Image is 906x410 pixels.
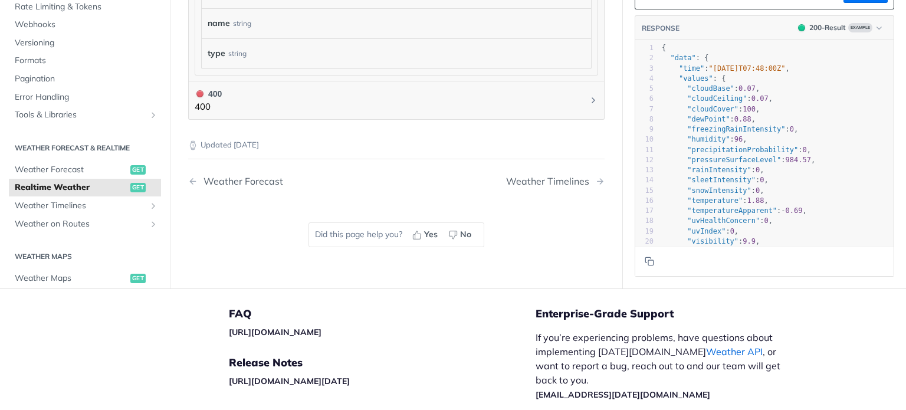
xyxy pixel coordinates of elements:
[662,84,760,93] span: : ,
[460,228,471,241] span: No
[149,201,158,211] button: Show subpages for Weather Timelines
[790,125,794,133] span: 0
[756,166,760,174] span: 0
[751,94,769,103] span: 0.07
[662,237,760,245] span: : ,
[687,166,751,174] span: "rainIntensity"
[635,206,654,216] div: 17
[149,110,158,120] button: Show subpages for Tools & Libraries
[635,145,654,155] div: 11
[687,186,751,194] span: "snowIntensity"
[662,166,764,174] span: : ,
[802,145,806,153] span: 0
[662,74,726,83] span: : {
[760,176,764,184] span: 0
[635,216,654,226] div: 18
[198,176,283,187] div: Weather Forecast
[738,84,756,93] span: 0.07
[662,115,756,123] span: : ,
[15,91,158,103] span: Error Handling
[662,217,773,225] span: : ,
[662,44,666,52] span: {
[747,196,764,205] span: 1.88
[9,251,161,262] h2: Weather Maps
[662,227,738,235] span: : ,
[756,186,760,194] span: 0
[208,45,225,62] label: type
[635,226,654,236] div: 19
[706,346,763,357] a: Weather API
[15,218,146,229] span: Weather on Routes
[798,24,805,31] span: 200
[687,176,756,184] span: "sleetIntensity"
[687,125,785,133] span: "freezingRainIntensity"
[308,222,484,247] div: Did this page help you?
[195,87,598,114] button: 400 400400
[635,104,654,114] div: 7
[687,104,738,113] span: "cloudCover"
[662,186,764,194] span: : ,
[687,84,734,93] span: "cloudBase"
[195,100,222,114] p: 400
[743,237,756,245] span: 9.9
[635,237,654,247] div: 20
[229,307,536,321] h5: FAQ
[730,227,734,235] span: 0
[662,94,773,103] span: : ,
[734,135,743,143] span: 96
[9,161,161,179] a: Weather Forecastget
[687,196,743,205] span: "temperature"
[9,270,161,287] a: Weather Mapsget
[635,74,654,84] div: 4
[9,16,161,34] a: Webhooks
[9,143,161,153] h2: Weather Forecast & realtime
[635,124,654,135] div: 9
[786,206,803,215] span: 0.69
[679,74,713,83] span: "values"
[641,252,658,270] button: Copy to clipboard
[687,217,760,225] span: "uvHealthConcern"
[662,176,769,184] span: : ,
[589,96,598,105] svg: Chevron
[9,88,161,106] a: Error Handling
[635,84,654,94] div: 5
[635,63,654,73] div: 3
[233,15,251,32] div: string
[662,196,769,205] span: : ,
[188,139,605,151] p: Updated [DATE]
[635,114,654,124] div: 8
[662,104,760,113] span: : ,
[662,125,798,133] span: : ,
[687,227,726,235] span: "uvIndex"
[15,182,127,193] span: Realtime Weather
[15,37,158,49] span: Versioning
[743,104,756,113] span: 100
[9,70,161,88] a: Pagination
[130,183,146,192] span: get
[641,22,680,34] button: RESPONSE
[764,217,768,225] span: 0
[229,376,350,386] a: [URL][DOMAIN_NAME][DATE]
[734,115,751,123] span: 0.88
[15,200,146,212] span: Weather Timelines
[506,176,605,187] a: Next Page: Weather Timelines
[635,185,654,195] div: 15
[9,52,161,70] a: Formats
[781,206,785,215] span: -
[228,45,247,62] div: string
[536,389,710,400] a: [EMAIL_ADDRESS][DATE][DOMAIN_NAME]
[848,23,872,32] span: Example
[635,135,654,145] div: 10
[662,145,811,153] span: : ,
[687,206,777,215] span: "temperatureApparent"
[687,94,747,103] span: "cloudCeiling"
[195,87,222,100] div: 400
[188,176,367,187] a: Previous Page: Weather Forecast
[635,53,654,63] div: 2
[229,356,536,370] h5: Release Notes
[9,215,161,232] a: Weather on RoutesShow subpages for Weather on Routes
[635,175,654,185] div: 14
[679,64,704,72] span: "time"
[786,156,811,164] span: 984.57
[188,164,605,199] nav: Pagination Controls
